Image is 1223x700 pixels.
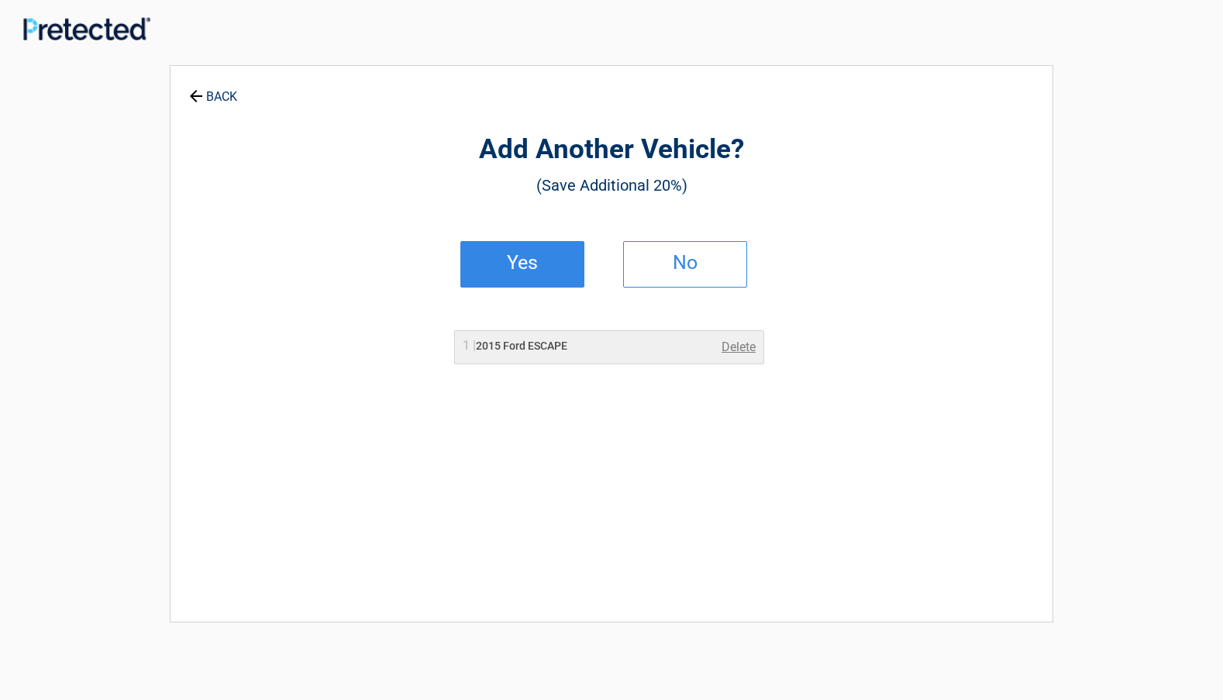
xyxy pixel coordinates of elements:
[23,17,150,40] img: Main Logo
[463,338,476,353] span: 1 |
[477,257,568,268] h2: Yes
[722,338,756,357] a: Delete
[186,76,240,103] a: BACK
[639,257,731,268] h2: No
[463,338,567,354] h2: 2015 Ford ESCAPE
[256,172,967,198] h3: (Save Additional 20%)
[256,132,967,168] h2: Add Another Vehicle?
